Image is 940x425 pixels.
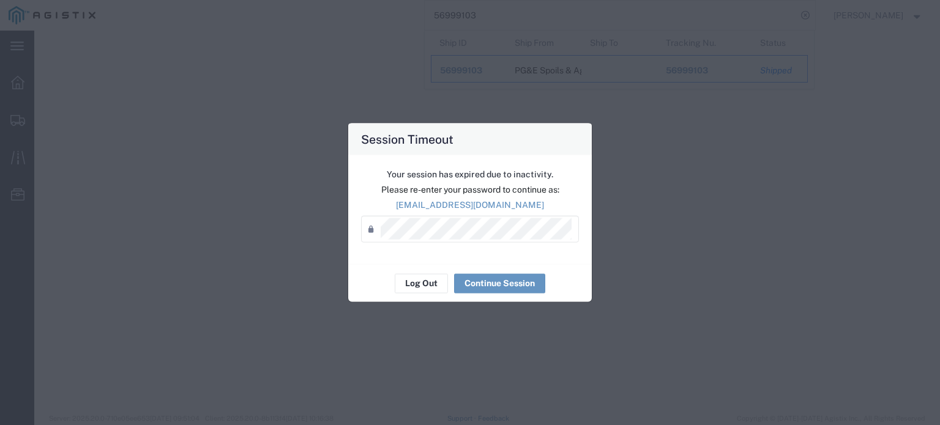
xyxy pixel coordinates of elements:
button: Continue Session [454,273,545,293]
h4: Session Timeout [361,130,453,147]
p: Your session has expired due to inactivity. [361,168,579,180]
p: Please re-enter your password to continue as: [361,183,579,196]
p: [EMAIL_ADDRESS][DOMAIN_NAME] [361,198,579,211]
button: Log Out [395,273,448,293]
